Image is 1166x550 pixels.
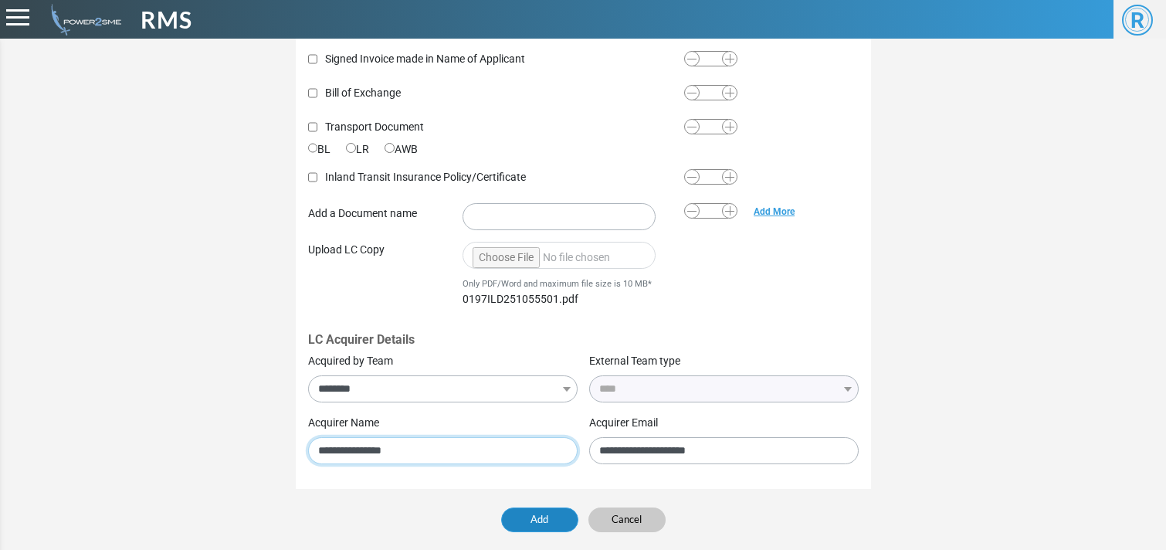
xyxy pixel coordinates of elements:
span: 0197ILD251055501.pdf [463,293,578,305]
span: RMS [141,2,192,37]
label: Acquired by Team [308,353,393,369]
input: Inland Transit Insurance Policy/Certificate [308,172,318,182]
button: Add [501,508,578,532]
a: Add More [736,204,813,219]
label: Inland Transit Insurance Policy/Certificate [308,169,693,185]
span: R [1122,5,1153,36]
label: Bill of Exchange [308,85,693,101]
label: Upload LC Copy [308,242,463,301]
small: Only PDF/Word and maximum file size is 10 MB* [463,279,652,289]
label: External Team type [589,353,680,369]
img: admin [45,4,121,36]
button: Cancel [588,508,666,532]
div: BL LR AWB [308,141,693,158]
label: Acquirer Name [308,415,379,431]
h4: LC Acquirer Details [308,332,859,347]
label: Add a Document name [308,203,463,224]
input: Bill of Exchange [308,88,318,98]
label: Signed Invoice made in Name of Applicant [308,51,693,67]
label: Acquirer Email [589,415,658,431]
input: Transport Document [308,122,318,132]
label: Transport Document [308,119,693,135]
input: Signed Invoice made in Name of Applicant [308,54,318,64]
